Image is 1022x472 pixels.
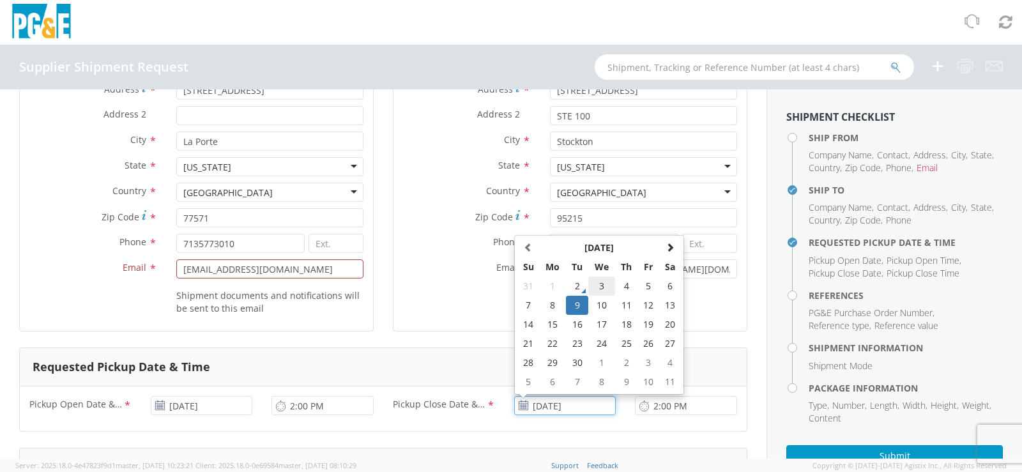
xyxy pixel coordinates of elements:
[845,214,883,227] li: ,
[809,399,827,411] span: Type
[615,257,637,277] th: Th
[809,291,1003,300] h4: References
[659,372,681,392] td: 11
[637,334,659,353] td: 26
[517,372,540,392] td: 5
[637,353,659,372] td: 3
[637,277,659,296] td: 5
[809,319,871,332] li: ,
[615,353,637,372] td: 2
[517,353,540,372] td: 28
[786,445,1003,467] button: Submit
[29,398,123,413] span: Pickup Open Date & Time
[119,236,146,248] span: Phone
[588,372,615,392] td: 8
[917,162,938,174] span: Email
[588,353,615,372] td: 1
[566,277,588,296] td: 2
[637,296,659,315] td: 12
[566,257,588,277] th: Tu
[540,353,567,372] td: 29
[809,201,872,213] span: Company Name
[962,399,991,412] li: ,
[809,214,842,227] li: ,
[874,319,938,331] span: Reference value
[971,149,994,162] li: ,
[637,315,659,334] td: 19
[877,201,910,214] li: ,
[809,254,883,267] li: ,
[845,162,881,174] span: Zip Code
[845,162,883,174] li: ,
[540,296,567,315] td: 8
[887,254,959,266] span: Pickup Open Time
[195,461,356,470] span: Client: 2025.18.0-0e69584
[666,243,675,252] span: Next Month
[486,185,520,197] span: Country
[951,149,966,161] span: City
[809,254,881,266] span: Pickup Open Date
[809,319,869,331] span: Reference type
[886,162,911,174] span: Phone
[566,353,588,372] td: 30
[832,399,865,411] span: Number
[951,149,968,162] li: ,
[809,149,874,162] li: ,
[809,149,872,161] span: Company Name
[971,149,992,161] span: State
[786,110,895,124] strong: Shipment Checklist
[887,267,959,279] span: Pickup Close Time
[809,383,1003,393] h4: Package Information
[595,54,914,80] input: Shipment, Tracking or Reference Number (at least 4 chars)
[112,185,146,197] span: Country
[903,399,926,411] span: Width
[130,133,146,146] span: City
[10,4,73,42] img: pge-logo-06675f144f4cfa6a6814.png
[659,277,681,296] td: 6
[477,108,520,120] span: Address 2
[812,461,1007,471] span: Copyright © [DATE]-[DATE] Agistix Inc., All Rights Reserved
[809,185,1003,195] h4: Ship To
[116,461,194,470] span: master, [DATE] 10:23:21
[913,201,948,214] li: ,
[809,399,829,412] li: ,
[496,261,520,273] span: Email
[517,315,540,334] td: 14
[33,361,210,374] h3: Requested Pickup Date & Time
[870,399,899,412] li: ,
[659,257,681,277] th: Sa
[809,238,1003,247] h4: Requested Pickup Date & Time
[551,461,579,470] a: Support
[809,307,933,319] span: PG&E Purchase Order Number
[931,399,957,411] span: Height
[877,201,908,213] span: Contact
[637,257,659,277] th: Fr
[615,372,637,392] td: 9
[809,343,1003,353] h4: Shipment Information
[971,201,992,213] span: State
[615,296,637,315] td: 11
[540,277,567,296] td: 1
[278,461,356,470] span: master, [DATE] 08:10:29
[566,372,588,392] td: 7
[557,161,605,174] div: [US_STATE]
[682,234,737,253] input: Ext.
[498,159,520,171] span: State
[659,353,681,372] td: 4
[962,399,989,411] span: Weight
[493,236,520,248] span: Phone
[615,315,637,334] td: 18
[809,162,842,174] li: ,
[540,334,567,353] td: 22
[809,214,840,226] span: Country
[19,60,188,74] h4: Supplier Shipment Request
[809,307,934,319] li: ,
[517,277,540,296] td: 31
[588,296,615,315] td: 10
[809,267,883,280] li: ,
[588,315,615,334] td: 17
[832,399,867,412] li: ,
[886,214,911,226] span: Phone
[103,108,146,120] span: Address 2
[588,277,615,296] td: 3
